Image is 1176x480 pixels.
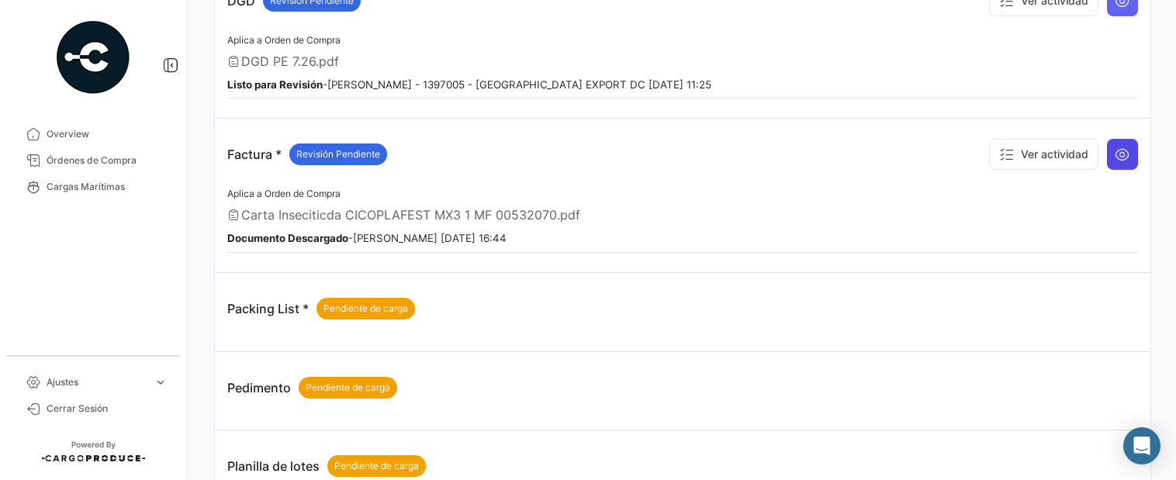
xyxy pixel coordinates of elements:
[47,180,168,194] span: Cargas Marítimas
[227,232,507,244] small: - [PERSON_NAME] [DATE] 16:44
[296,147,380,161] span: Revisión Pendiente
[334,459,419,473] span: Pendiente de carga
[227,377,397,399] p: Pedimento
[227,455,426,477] p: Planilla de lotes
[227,78,711,91] small: - [PERSON_NAME] - 1397005 - [GEOGRAPHIC_DATA] EXPORT DC [DATE] 11:25
[12,147,174,174] a: Órdenes de Compra
[241,207,580,223] span: Carta Inseciticda CICOPLAFEST MX3 1 MF 00532070.pdf
[323,302,408,316] span: Pendiente de carga
[989,139,1098,170] button: Ver actividad
[12,121,174,147] a: Overview
[47,402,168,416] span: Cerrar Sesión
[227,143,387,165] p: Factura *
[227,232,348,244] b: Documento Descargado
[47,127,168,141] span: Overview
[241,54,339,69] span: DGD PE 7.26.pdf
[227,298,415,319] p: Packing List *
[227,34,341,46] span: Aplica a Orden de Compra
[154,375,168,389] span: expand_more
[54,19,132,96] img: powered-by.png
[47,154,168,167] span: Órdenes de Compra
[1123,427,1160,464] div: Abrir Intercom Messenger
[306,381,390,395] span: Pendiente de carga
[47,375,147,389] span: Ajustes
[227,188,341,199] span: Aplica a Orden de Compra
[227,78,323,91] b: Listo para Revisión
[12,174,174,200] a: Cargas Marítimas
